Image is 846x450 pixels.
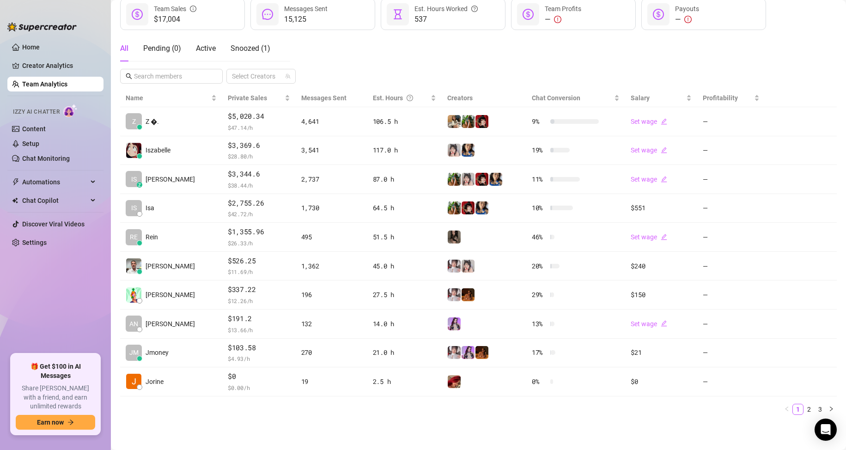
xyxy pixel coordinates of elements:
td: — [697,367,765,396]
span: AN [129,319,138,329]
span: Z [132,116,136,127]
a: Set wageedit [631,118,667,125]
div: 196 [301,290,362,300]
span: $1,355.96 [228,226,290,237]
li: 1 [792,404,803,415]
div: $21 [631,347,691,358]
a: Team Analytics [22,80,67,88]
span: edit [661,147,667,153]
span: right [828,406,834,412]
img: Iszabelle [126,143,141,158]
span: IS [131,203,137,213]
li: 2 [803,404,815,415]
span: [PERSON_NAME] [146,290,195,300]
span: 9 % [532,116,547,127]
img: Miss [462,201,475,214]
span: message [262,9,273,20]
img: Chat Copilot [12,197,18,204]
img: Ani [462,260,475,273]
span: Share [PERSON_NAME] with a friend, and earn unlimited rewards [16,384,95,411]
span: hourglass [392,9,403,20]
div: $551 [631,203,691,213]
div: Pending ( 0 ) [143,43,181,54]
span: Izzy AI Chatter [13,108,60,116]
div: 21.0 h [373,347,436,358]
div: All [120,43,128,54]
td: — [697,280,765,310]
span: $17,004 [154,14,196,25]
div: 4,641 [301,116,362,127]
span: 537 [414,14,478,25]
div: — [545,14,581,25]
img: violet [489,173,502,186]
td: — [697,252,765,281]
div: 45.0 h [373,261,436,271]
span: Z �. [146,116,159,127]
span: $3,344.6 [228,169,290,180]
img: Sabrina [462,115,475,128]
div: 14.0 h [373,319,436,329]
span: 46 % [532,232,547,242]
img: Chen [126,287,141,303]
div: 3,541 [301,145,362,155]
span: IS [131,174,137,184]
a: 3 [815,404,825,414]
span: $2,755.26 [228,198,290,209]
span: search [126,73,132,79]
a: Creator Analytics [22,58,96,73]
span: 15,125 [284,14,328,25]
div: z [137,182,142,188]
span: 20 % [532,261,547,271]
span: question-circle [407,93,413,103]
img: Sabrina [448,115,461,128]
span: Private Sales [228,94,267,102]
a: 2 [804,404,814,414]
a: Setup [22,140,39,147]
img: violet [475,201,488,214]
img: Rosie [448,346,461,359]
span: $ 26.33 /h [228,238,290,248]
button: Earn nowarrow-right [16,415,95,430]
img: Ani [462,173,475,186]
span: $ 11.69 /h [228,267,290,276]
span: $ 42.72 /h [228,209,290,219]
img: Kisa [448,317,461,330]
span: 29 % [532,290,547,300]
img: logo-BBDzfeDw.svg [7,22,77,31]
div: Est. Hours Worked [414,4,478,14]
span: $191.2 [228,313,290,324]
span: [PERSON_NAME] [146,261,195,271]
span: Snoozed ( 1 ) [231,44,270,53]
span: Automations [22,175,88,189]
span: Isa [146,203,154,213]
div: Open Intercom Messenger [815,419,837,441]
img: AI Chatter [63,104,78,117]
span: Name [126,93,209,103]
img: Rosie [448,288,461,301]
div: 1,362 [301,261,362,271]
td: — [697,310,765,339]
a: Set wageedit [631,320,667,328]
span: [PERSON_NAME] [146,174,195,184]
div: 27.5 h [373,290,436,300]
img: PantheraX [462,288,475,301]
img: Sabrina [448,173,461,186]
span: $ 4.93 /h [228,354,290,363]
div: — [675,14,699,25]
td: — [697,223,765,252]
span: 11 % [532,174,547,184]
div: $150 [631,290,691,300]
span: $ 13.66 /h [228,325,290,334]
td: — [697,194,765,223]
div: 2.5 h [373,377,436,387]
span: question-circle [471,4,478,14]
a: Settings [22,239,47,246]
span: edit [661,176,667,182]
span: 10 % [532,203,547,213]
td: — [697,107,765,136]
img: Ani [448,144,461,157]
span: 13 % [532,319,547,329]
li: Previous Page [781,404,792,415]
td: — [697,136,765,165]
span: Rein [146,232,158,242]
